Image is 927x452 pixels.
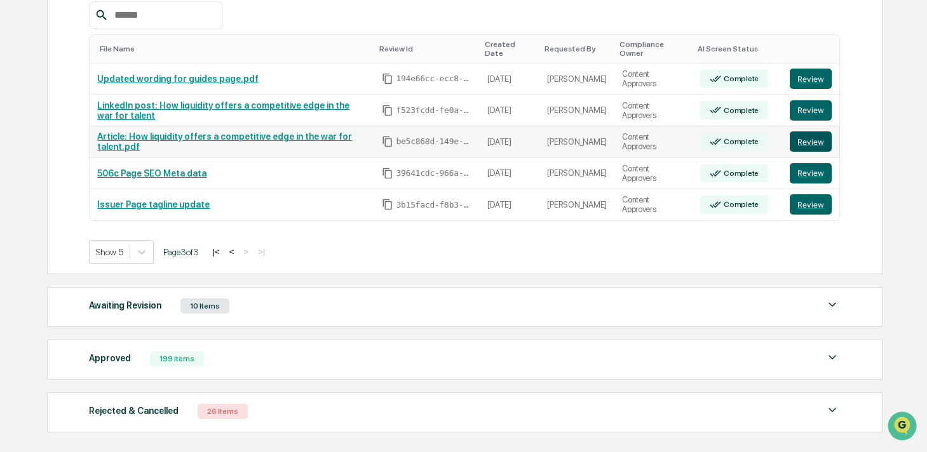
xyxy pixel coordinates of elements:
div: Start new chat [43,97,208,110]
span: Copy Id [382,73,393,84]
td: Content Approvers [614,126,693,158]
div: Complete [721,106,759,115]
span: 3b15facd-f8b3-477c-80ee-d7a648742bf4 [396,200,472,210]
div: 🗄️ [92,161,102,171]
button: Review [790,100,832,121]
a: LinkedIn post: How liquidity offers a competitive edge in the war for talent [97,100,349,121]
span: Copy Id [382,199,393,210]
div: Toggle SortBy [698,44,777,53]
td: Content Approvers [614,95,693,126]
div: Complete [721,200,759,209]
p: How can we help? [13,27,231,47]
button: Review [790,194,832,215]
a: 506c Page SEO Meta data [97,168,206,178]
span: 194e66cc-ecc8-4dc3-9501-03aeaf1f7ffc [396,74,472,84]
td: Content Approvers [614,158,693,190]
span: Data Lookup [25,184,80,197]
div: 26 Items [198,404,248,419]
div: Awaiting Revision [89,297,161,314]
td: [DATE] [480,189,539,220]
div: 🔎 [13,185,23,196]
span: Preclearance [25,160,82,173]
div: Toggle SortBy [792,44,834,53]
div: 🖐️ [13,161,23,171]
a: Updated wording for guides page.pdf [97,74,259,84]
img: 1746055101610-c473b297-6a78-478c-a979-82029cc54cd1 [13,97,36,120]
a: Issuer Page tagline update [97,199,210,209]
div: Rejected & Cancelled [89,402,179,419]
td: [DATE] [480,126,539,158]
td: [PERSON_NAME] [539,158,614,190]
div: Toggle SortBy [619,40,687,58]
td: [PERSON_NAME] [539,126,614,158]
span: f523fcdd-fe0a-4d70-aff0-2c119d2ece14 [396,105,472,116]
div: Toggle SortBy [485,40,534,58]
img: caret [825,350,840,365]
td: [DATE] [480,158,539,190]
span: Copy Id [382,105,393,116]
td: Content Approvers [614,63,693,95]
img: caret [825,297,840,312]
button: Review [790,163,832,183]
span: Copy Id [382,168,393,179]
button: Review [790,131,832,152]
div: Complete [721,137,759,146]
div: 199 Items [150,351,204,366]
a: 🖐️Preclearance [8,155,87,178]
span: Attestations [105,160,158,173]
button: |< [208,246,223,257]
a: Powered byPylon [90,215,154,225]
td: [DATE] [480,63,539,95]
div: Toggle SortBy [379,44,475,53]
div: Approved [89,350,131,366]
span: 39641cdc-966a-4e65-879f-2a6a777944d8 [396,168,472,178]
span: Pylon [126,215,154,225]
img: caret [825,402,840,418]
td: [PERSON_NAME] [539,95,614,126]
button: >| [254,246,269,257]
div: Complete [721,169,759,178]
a: 🗄️Attestations [87,155,163,178]
iframe: Open customer support [886,410,921,444]
a: Article: How liquidity offers a competitive edge in the war for talent.pdf [97,131,352,152]
td: Content Approvers [614,189,693,220]
button: Review [790,69,832,89]
td: [DATE] [480,95,539,126]
div: Toggle SortBy [545,44,609,53]
a: 🔎Data Lookup [8,179,85,202]
td: [PERSON_NAME] [539,63,614,95]
button: < [226,246,238,257]
div: Complete [721,74,759,83]
button: Start new chat [216,101,231,116]
span: Copy Id [382,136,393,147]
div: We're available if you need us! [43,110,161,120]
div: 10 Items [180,298,229,314]
td: [PERSON_NAME] [539,189,614,220]
span: Page 3 of 3 [163,247,199,257]
div: Toggle SortBy [100,44,369,53]
span: be5c868d-149e-41fc-8b65-a09ade436db6 [396,136,472,147]
button: > [240,246,252,257]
